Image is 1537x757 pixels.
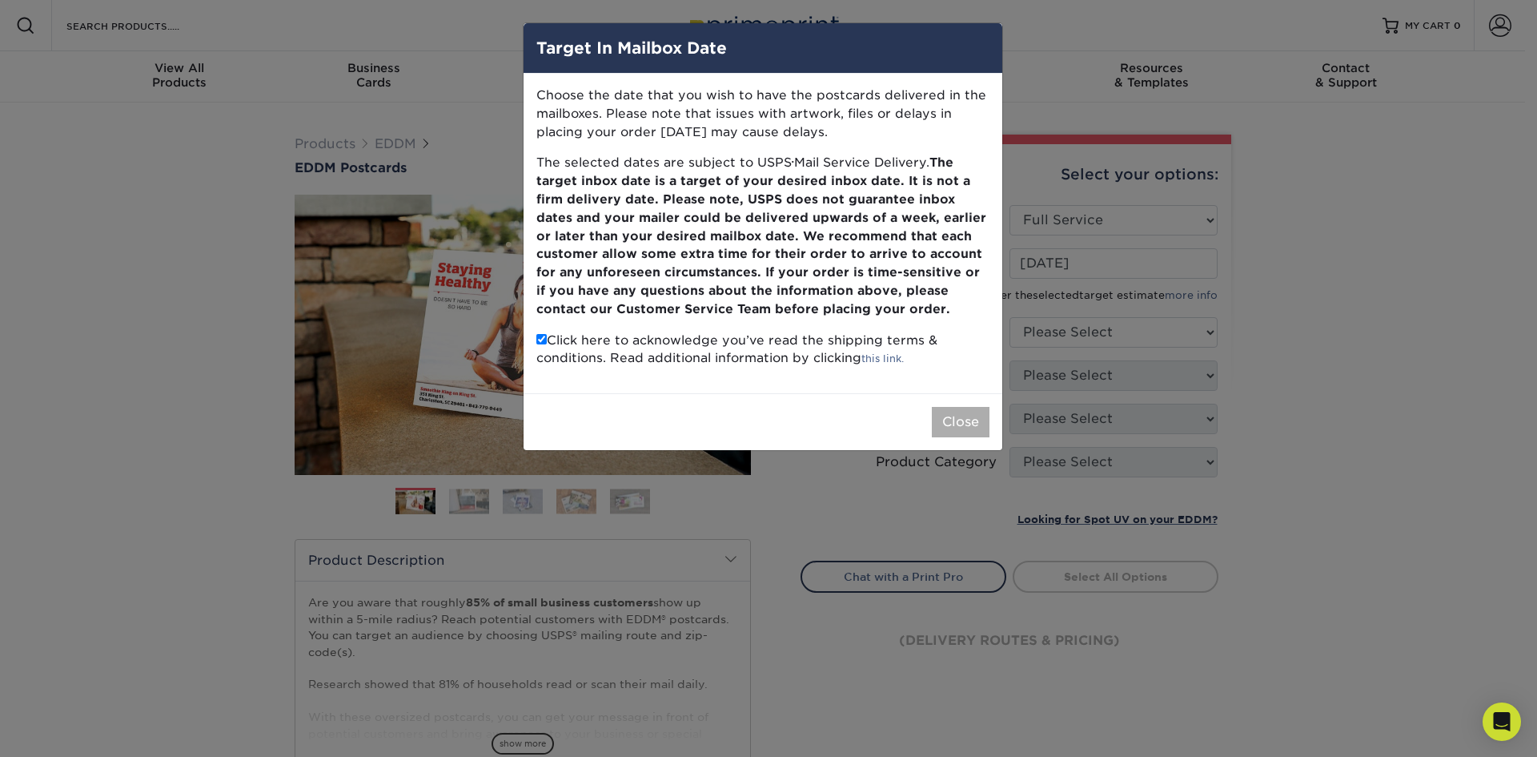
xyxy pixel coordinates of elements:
p: The selected dates are subject to USPS Mail Service Delivery. [536,154,989,318]
a: this link. [861,352,904,364]
button: Close [932,407,989,437]
small: ® [792,159,794,165]
div: Open Intercom Messenger [1483,703,1521,741]
p: Choose the date that you wish to have the postcards delivered in the mailboxes. Please note that ... [536,87,989,141]
b: The target inbox date is a target of your desired inbox date. It is not a firm delivery date. Ple... [536,155,986,316]
p: Click here to acknowledge you’ve read the shipping terms & conditions. Read additional informatio... [536,332,989,368]
h4: Target In Mailbox Date [536,36,989,60]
